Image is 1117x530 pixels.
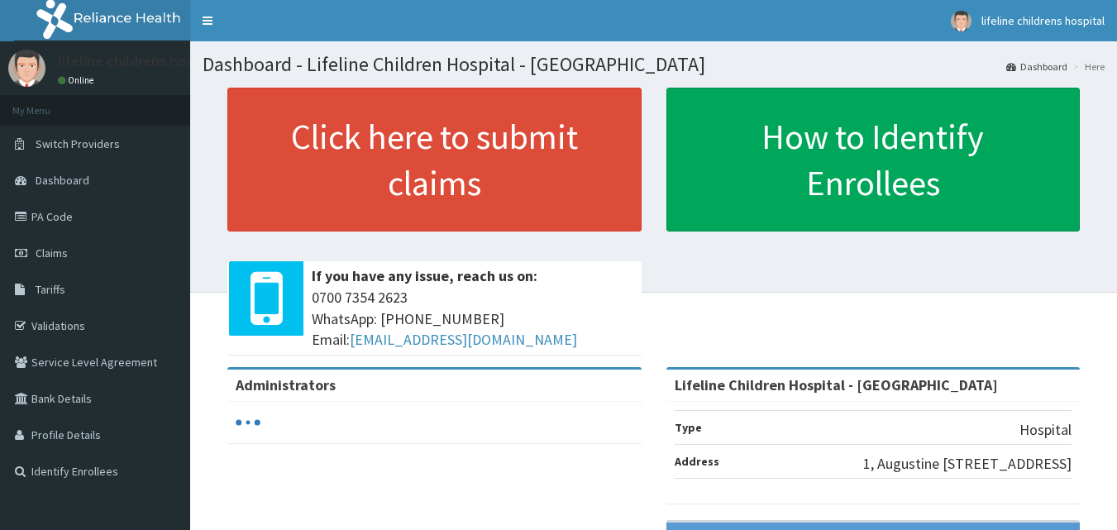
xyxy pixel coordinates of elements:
[675,420,702,435] b: Type
[312,266,537,285] b: If you have any issue, reach us on:
[36,246,68,260] span: Claims
[203,54,1105,75] h1: Dashboard - Lifeline Children Hospital - [GEOGRAPHIC_DATA]
[236,375,336,394] b: Administrators
[666,88,1081,232] a: How to Identify Enrollees
[58,54,222,69] p: lifeline childrens hospital
[227,88,642,232] a: Click here to submit claims
[8,50,45,87] img: User Image
[675,454,719,469] b: Address
[675,375,998,394] strong: Lifeline Children Hospital - [GEOGRAPHIC_DATA]
[58,74,98,86] a: Online
[863,453,1072,475] p: 1, Augustine [STREET_ADDRESS]
[312,287,633,351] span: 0700 7354 2623 WhatsApp: [PHONE_NUMBER] Email:
[951,11,971,31] img: User Image
[236,410,260,435] svg: audio-loading
[36,282,65,297] span: Tariffs
[36,173,89,188] span: Dashboard
[350,330,577,349] a: [EMAIL_ADDRESS][DOMAIN_NAME]
[1006,60,1067,74] a: Dashboard
[981,13,1105,28] span: lifeline childrens hospital
[36,136,120,151] span: Switch Providers
[1069,60,1105,74] li: Here
[1019,419,1072,441] p: Hospital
